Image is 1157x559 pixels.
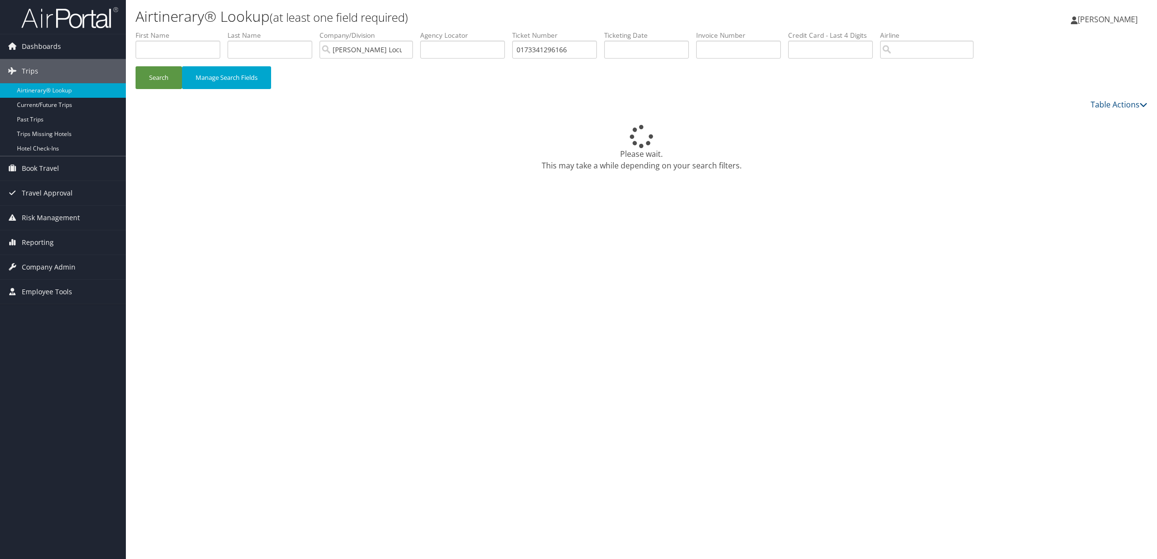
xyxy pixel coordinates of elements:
h1: Airtinerary® Lookup [136,6,810,27]
span: Reporting [22,230,54,255]
label: Company/Division [320,30,420,40]
label: Airline [880,30,981,40]
label: First Name [136,30,228,40]
div: Please wait. This may take a while depending on your search filters. [136,125,1147,171]
label: Last Name [228,30,320,40]
span: Company Admin [22,255,76,279]
label: Ticketing Date [604,30,696,40]
small: (at least one field required) [270,9,408,25]
span: Book Travel [22,156,59,181]
a: Table Actions [1091,99,1147,110]
span: Risk Management [22,206,80,230]
span: Travel Approval [22,181,73,205]
span: Dashboards [22,34,61,59]
a: [PERSON_NAME] [1071,5,1147,34]
button: Search [136,66,182,89]
label: Agency Locator [420,30,512,40]
span: [PERSON_NAME] [1078,14,1138,25]
label: Invoice Number [696,30,788,40]
span: Employee Tools [22,280,72,304]
label: Ticket Number [512,30,604,40]
button: Manage Search Fields [182,66,271,89]
img: airportal-logo.png [21,6,118,29]
span: Trips [22,59,38,83]
label: Credit Card - Last 4 Digits [788,30,880,40]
